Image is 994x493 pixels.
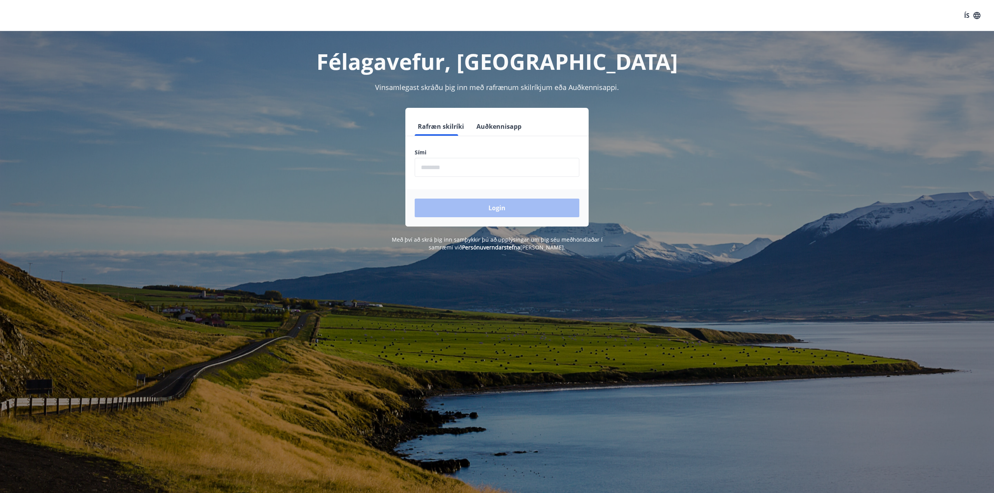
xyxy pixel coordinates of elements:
button: ÍS [960,9,985,22]
button: Rafræn skilríki [415,117,467,136]
h1: Félagavefur, [GEOGRAPHIC_DATA] [227,47,767,76]
span: Með því að skrá þig inn samþykkir þú að upplýsingar um þig séu meðhöndlaðar í samræmi við [PERSON... [392,236,603,251]
label: Sími [415,149,579,156]
span: Vinsamlegast skráðu þig inn með rafrænum skilríkjum eða Auðkennisappi. [375,83,619,92]
a: Persónuverndarstefna [462,244,520,251]
button: Auðkennisapp [473,117,525,136]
